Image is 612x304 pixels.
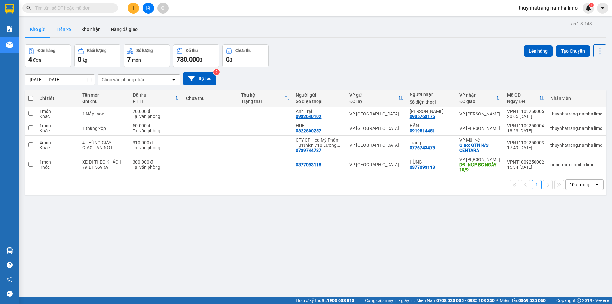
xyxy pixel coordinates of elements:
span: ... [337,143,340,148]
div: 300.000 đ [133,159,180,165]
button: Hàng đã giao [106,22,143,37]
span: kg [83,57,87,63]
div: VP [PERSON_NAME] [75,5,126,21]
div: 17:49 [DATE] [507,145,544,150]
div: Anh Lâm [410,109,453,114]
span: ⚪️ [496,299,498,302]
svg: open [594,182,600,187]
button: plus [128,3,139,14]
div: Chi tiết [40,96,76,101]
input: Tìm tên, số ĐT hoặc mã đơn [35,4,110,11]
div: 4 món [40,140,76,145]
th: Toggle SortBy [456,90,504,107]
div: 15:34 [DATE] [507,165,544,170]
div: Tên món [82,93,126,98]
th: Toggle SortBy [504,90,547,107]
div: Chọn văn phòng nhận [102,77,146,83]
div: 1 thùng xốp [82,126,126,131]
button: Lên hàng [524,45,553,57]
span: | [550,297,551,304]
div: Trạng thái [241,99,284,104]
strong: 0369 525 060 [518,298,546,303]
button: file-add [143,3,154,14]
div: 1 món [40,159,76,165]
div: ngoctram.namhailimo [550,162,602,167]
span: | [359,297,360,304]
img: logo-vxr [5,4,14,14]
span: copyright [577,298,581,303]
div: ĐC lấy [349,99,398,104]
div: Anh Trại [296,109,343,114]
span: caret-down [600,5,606,11]
div: 0377093118 [410,165,435,170]
div: Số điện thoại [296,99,343,104]
div: Tại văn phòng [133,128,180,133]
div: Khác [40,114,76,119]
div: Khối lượng [87,48,106,53]
img: icon-new-feature [586,5,591,11]
span: món [132,57,141,63]
div: Số điện thoại [410,100,453,105]
div: Đơn hàng [38,48,55,53]
div: GIAO TẬN NƠI [82,145,126,150]
div: VP [PERSON_NAME] [459,157,501,162]
span: plus [131,6,136,10]
div: ver 1.8.143 [571,20,592,27]
span: aim [161,6,165,10]
div: DĐ: NỘP BC NGÀY 10/9 [459,162,501,172]
div: HÙNG [75,21,126,28]
div: VPNT1009250002 [507,159,544,165]
button: Đã thu730.000đ [173,44,219,67]
div: Tại văn phòng [133,165,180,170]
div: HUỆ [296,123,343,128]
div: 1 món [40,123,76,128]
span: 7 [127,56,131,63]
div: VP [GEOGRAPHIC_DATA] [349,162,403,167]
div: 0377093118 [75,28,126,37]
div: Ngày ĐH [507,99,539,104]
span: Hỗ trợ kỹ thuật: [296,297,354,304]
div: XE ĐI THEO KHÁCH [82,159,126,165]
span: notification [7,276,13,282]
button: 1 [532,180,542,189]
span: 4 [28,56,32,63]
div: 20:05 [DATE] [507,114,544,119]
div: ĐC giao [459,99,496,104]
div: VP [GEOGRAPHIC_DATA] [349,126,403,131]
div: Tại văn phòng [133,145,180,150]
span: Gửi: [5,6,15,13]
button: Bộ lọc [183,72,216,85]
span: message [7,291,13,297]
div: 0377093118 [296,162,321,167]
sup: 2 [213,69,220,75]
div: HTTT [133,99,175,104]
div: VP [GEOGRAPHIC_DATA] [349,111,403,116]
button: Kho gửi [25,22,51,37]
div: 0919514451 [410,128,435,133]
div: 0982640102 [296,114,321,119]
div: Số lượng [136,48,153,53]
button: Tạo Chuyến [556,45,590,57]
div: VP Mũi Né [459,137,501,143]
button: Đơn hàng4đơn [25,44,71,67]
div: Người nhận [410,92,453,97]
div: 1 Nắp Inox [82,111,126,116]
div: 50.000 đ [133,123,180,128]
div: VP [PERSON_NAME] [459,111,501,116]
div: 18:23 [DATE] [507,128,544,133]
span: thuynhatrang.namhailimo [514,4,583,12]
div: Mã GD [507,93,539,98]
div: Nhân viên [550,96,602,101]
div: VPNT1109250003 [507,140,544,145]
button: Chưa thu0đ [222,44,269,67]
span: đ [200,57,202,63]
button: Số lượng7món [124,44,170,67]
span: Miền Nam [416,297,495,304]
strong: 0708 023 035 - 0935 103 250 [436,298,495,303]
div: 4 THÙNG GIẤY [82,140,126,145]
div: Khác [40,128,76,133]
div: Chưa thu [235,48,251,53]
span: 730.000 [177,56,200,63]
div: 310.000 đ [133,140,180,145]
input: Select a date range. [25,75,95,85]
